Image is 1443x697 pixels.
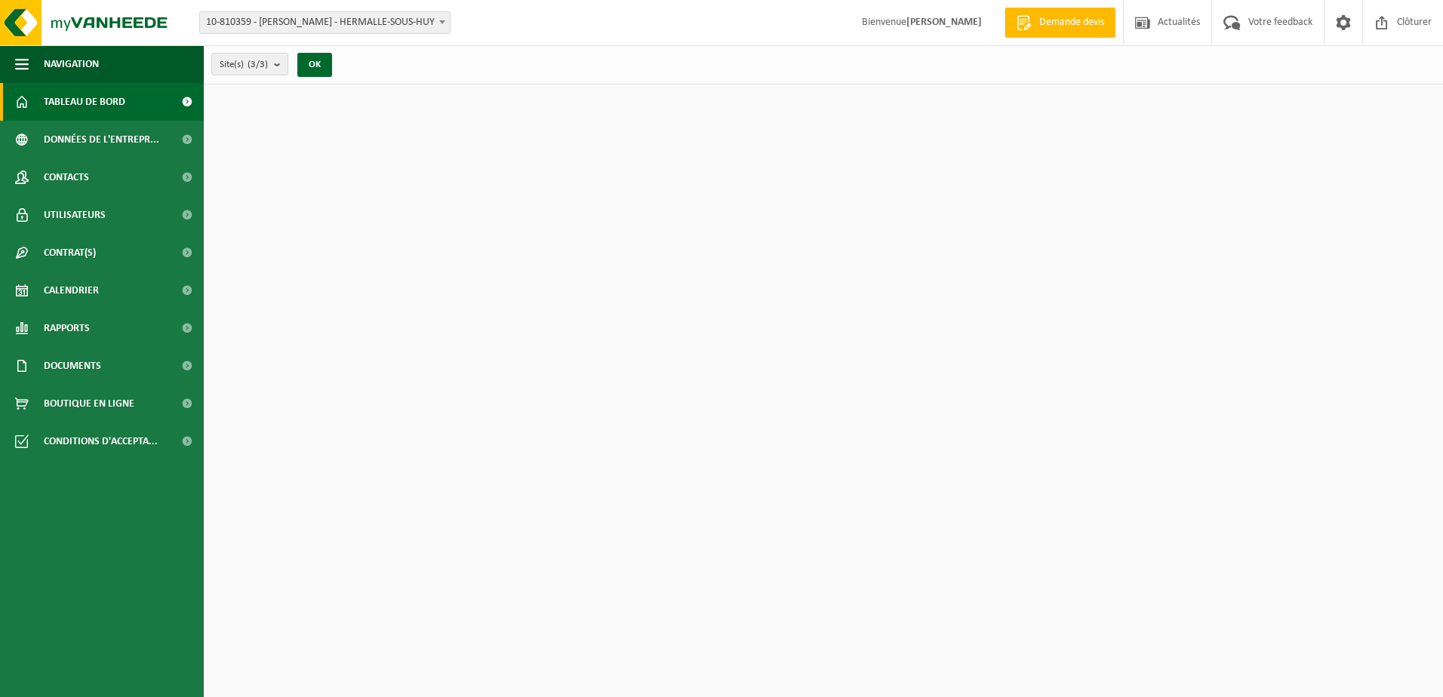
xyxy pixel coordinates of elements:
[200,12,450,33] span: 10-810359 - ARMOSA - HERMALLE-SOUS-HUY
[906,17,982,28] strong: [PERSON_NAME]
[44,45,99,83] span: Navigation
[44,234,96,272] span: Contrat(s)
[44,347,101,385] span: Documents
[220,54,268,76] span: Site(s)
[44,385,134,422] span: Boutique en ligne
[1005,8,1115,38] a: Demande devis
[44,309,90,347] span: Rapports
[248,60,268,69] count: (3/3)
[211,53,288,75] button: Site(s)(3/3)
[44,121,159,158] span: Données de l'entrepr...
[1035,15,1108,30] span: Demande devis
[44,158,89,196] span: Contacts
[44,422,158,460] span: Conditions d'accepta...
[44,196,106,234] span: Utilisateurs
[199,11,451,34] span: 10-810359 - ARMOSA - HERMALLE-SOUS-HUY
[297,53,332,77] button: OK
[44,83,125,121] span: Tableau de bord
[44,272,99,309] span: Calendrier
